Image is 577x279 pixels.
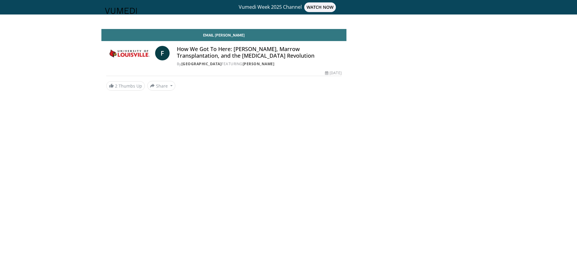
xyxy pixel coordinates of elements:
[181,61,222,66] a: [GEOGRAPHIC_DATA]
[106,81,145,91] a: 2 Thumbs Up
[101,29,346,41] a: Email [PERSON_NAME]
[115,83,117,89] span: 2
[155,46,170,60] a: F
[105,8,137,14] img: VuMedi Logo
[106,46,153,60] img: University of Louisville
[177,46,342,59] h4: How We Got To Here: [PERSON_NAME], Marrow Transplantation, and the [MEDICAL_DATA] Revolution
[325,70,341,76] div: [DATE]
[177,61,342,67] div: By FEATURING
[147,81,175,91] button: Share
[243,61,275,66] a: [PERSON_NAME]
